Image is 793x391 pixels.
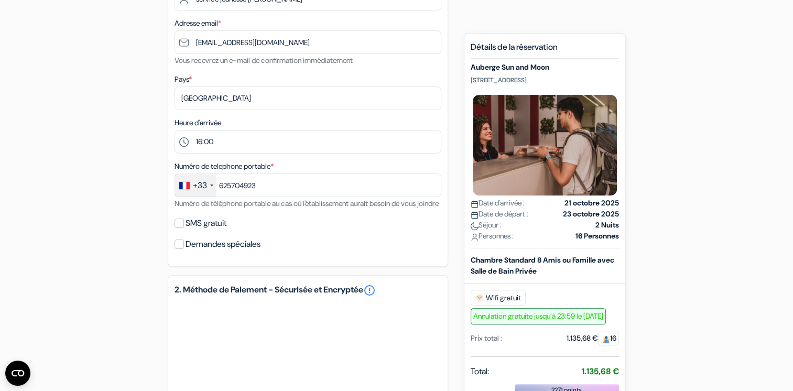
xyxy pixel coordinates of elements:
button: Ouvrir le widget CMP [5,361,30,386]
strong: 16 Personnes [575,231,619,242]
strong: 2 Nuits [595,220,619,231]
img: moon.svg [471,222,479,230]
div: +33 [193,179,207,192]
label: Adresse email [175,18,221,29]
small: Vous recevrez un e-mail de confirmation immédiatement [175,56,353,65]
span: Wifi gratuit [471,290,526,306]
div: 1.135,68 € [567,333,619,344]
div: France: +33 [175,174,216,197]
div: Prix total : [471,333,502,344]
label: SMS gratuit [186,216,226,231]
span: Date de départ : [471,209,528,220]
strong: 21 octobre 2025 [564,198,619,209]
img: calendar.svg [471,211,479,219]
p: [STREET_ADDRESS] [471,76,619,84]
a: error_outline [363,284,376,297]
label: Demandes spéciales [186,237,260,252]
strong: 1.135,68 € [582,366,619,377]
img: guest.svg [602,335,610,343]
h5: Auberge Sun and Moon [471,63,619,72]
small: Numéro de téléphone portable au cas où l'établissement aurait besoin de vous joindre [175,199,439,208]
span: Total: [471,366,489,378]
img: calendar.svg [471,200,479,208]
strong: 23 octobre 2025 [563,209,619,220]
img: free_wifi.svg [475,294,484,302]
label: Pays [175,74,192,85]
h5: 2. Méthode de Paiement - Sécurisée et Encryptée [175,284,441,297]
input: Entrer adresse e-mail [175,30,441,54]
img: user_icon.svg [471,233,479,241]
span: 16 [598,331,619,346]
span: Annulation gratuite jusqu’à 23:59 le [DATE] [471,309,606,325]
label: Numéro de telephone portable [175,161,274,172]
input: 6 12 34 56 78 [175,173,441,197]
span: Date d'arrivée : [471,198,525,209]
b: Chambre Standard 8 Amis ou Famille avec Salle de Bain Privée [471,256,614,276]
span: Personnes : [471,231,514,242]
span: Séjour : [471,220,502,231]
h5: Détails de la réservation [471,42,619,59]
label: Heure d'arrivée [175,117,221,128]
